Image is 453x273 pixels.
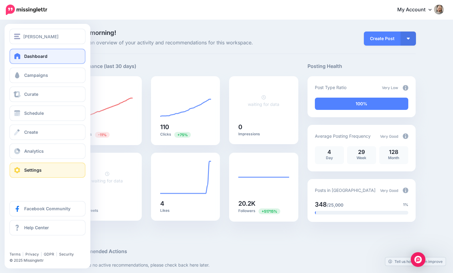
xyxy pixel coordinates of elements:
[259,208,280,214] span: Previous period: 39
[56,252,57,256] span: |
[95,132,110,138] span: Previous period: 132
[9,163,85,178] a: Settings
[364,32,401,46] a: Create Post
[73,39,298,47] span: Here's an overview of your activity and recommendations for this workspace.
[24,54,47,59] span: Dashboard
[14,34,20,39] img: menu.png
[9,106,85,121] a: Schedule
[9,125,85,140] a: Create
[91,171,123,183] a: waiting for data
[73,29,116,36] span: Good morning!
[9,257,90,264] li: © 2025 Missinglettr
[315,98,408,110] div: 100% of your posts in the last 30 days have been from Drip Campaigns
[326,155,333,160] span: Day
[403,202,408,208] span: 1%
[73,62,136,70] h5: Performance (last 30 days)
[82,132,133,137] p: Posts
[24,148,44,154] span: Analytics
[24,225,49,230] span: Help Center
[22,252,24,256] span: |
[382,85,398,90] span: Very Low
[380,188,398,193] span: Very Good
[82,124,133,130] h5: 117
[357,155,366,160] span: Week
[24,92,38,97] span: Curate
[82,208,133,213] p: Retweets
[9,252,21,256] a: Terms
[403,188,408,193] img: info-circle-grey.png
[6,5,47,15] img: Missinglettr
[9,144,85,159] a: Analytics
[41,252,42,256] span: |
[238,200,289,207] h5: 20.2K
[391,2,444,17] a: My Account
[315,187,376,194] p: Posts in [GEOGRAPHIC_DATA]
[160,200,211,207] h5: 4
[318,149,341,155] p: 4
[315,201,327,208] span: 348
[308,62,416,70] h5: Posting Health
[407,38,410,39] img: arrow-down-white.png
[160,208,211,213] p: Likes
[385,257,446,266] a: Tell us how we can improve
[315,84,346,91] p: Post Type Ratio
[388,155,399,160] span: Month
[315,211,316,215] div: 1% of your posts in the last 30 days have been from Drip Campaigns
[82,200,133,207] h5: 0
[238,208,289,214] p: Followers
[73,248,416,255] h5: Recommended Actions
[315,133,371,140] p: Average Posting Frequency
[73,261,416,268] p: You have no active recommendations, please check back here later.
[411,252,425,267] div: Open Intercom Messenger
[9,29,85,44] button: [PERSON_NAME]
[24,73,48,78] span: Campaigns
[327,202,343,208] span: /25,000
[25,252,39,256] a: Privacy
[350,149,373,155] p: 29
[9,220,85,235] a: Help Center
[238,124,289,130] h5: 0
[9,49,85,64] a: Dashboard
[403,133,408,139] img: info-circle-grey.png
[248,95,279,107] a: waiting for data
[160,124,211,130] h5: 110
[24,206,70,211] span: Facebook Community
[59,252,74,256] a: Security
[403,85,408,91] img: info-circle-grey.png
[382,149,405,155] p: 128
[23,33,59,40] span: [PERSON_NAME]
[24,129,38,135] span: Create
[160,132,211,137] p: Clicks
[9,87,85,102] a: Curate
[24,167,42,173] span: Settings
[44,252,54,256] a: GDPR
[380,134,398,139] span: Very Good
[174,132,191,138] span: Previous period: 63
[24,110,44,116] span: Schedule
[9,68,85,83] a: Campaigns
[9,243,57,249] iframe: Twitter Follow Button
[9,201,85,216] a: Facebook Community
[238,132,289,136] p: Impressions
